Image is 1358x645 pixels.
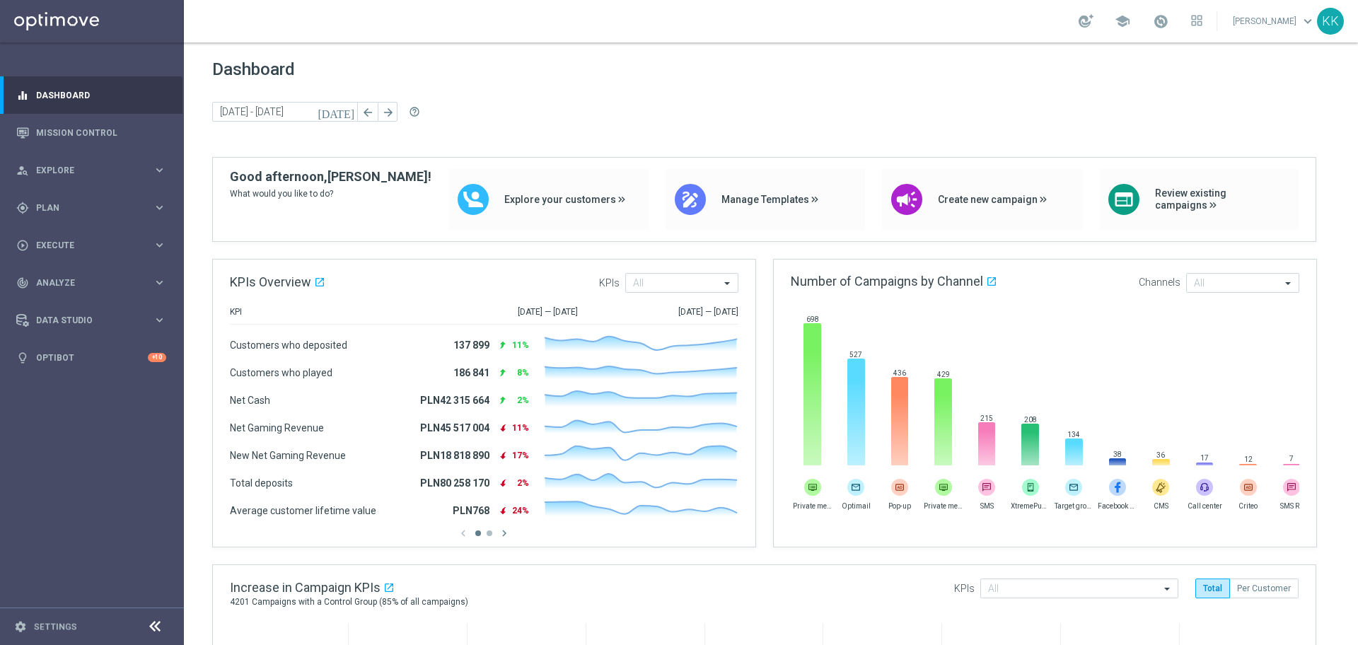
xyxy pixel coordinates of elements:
[16,277,29,289] i: track_changes
[16,89,29,102] i: equalizer
[36,114,166,151] a: Mission Control
[16,165,167,176] button: person_search Explore keyboard_arrow_right
[16,202,167,214] button: gps_fixed Plan keyboard_arrow_right
[153,313,166,327] i: keyboard_arrow_right
[1300,13,1316,29] span: keyboard_arrow_down
[16,90,167,101] button: equalizer Dashboard
[153,201,166,214] i: keyboard_arrow_right
[153,238,166,252] i: keyboard_arrow_right
[1231,11,1317,32] a: [PERSON_NAME]keyboard_arrow_down
[153,276,166,289] i: keyboard_arrow_right
[1115,13,1130,29] span: school
[16,314,153,327] div: Data Studio
[16,164,153,177] div: Explore
[16,239,29,252] i: play_circle_outline
[16,202,29,214] i: gps_fixed
[36,339,148,376] a: Optibot
[16,164,29,177] i: person_search
[16,114,166,151] div: Mission Control
[36,166,153,175] span: Explore
[16,240,167,251] button: play_circle_outline Execute keyboard_arrow_right
[16,352,167,364] button: lightbulb Optibot +10
[36,204,153,212] span: Plan
[36,76,166,114] a: Dashboard
[148,353,166,362] div: +10
[153,163,166,177] i: keyboard_arrow_right
[34,622,77,631] a: Settings
[16,277,167,289] button: track_changes Analyze keyboard_arrow_right
[16,351,29,364] i: lightbulb
[36,241,153,250] span: Execute
[36,316,153,325] span: Data Studio
[16,315,167,326] button: Data Studio keyboard_arrow_right
[1317,8,1344,35] div: KK
[16,202,153,214] div: Plan
[36,279,153,287] span: Analyze
[16,76,166,114] div: Dashboard
[16,339,166,376] div: Optibot
[16,127,167,139] button: Mission Control
[16,277,153,289] div: Analyze
[16,239,153,252] div: Execute
[14,620,27,633] i: settings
